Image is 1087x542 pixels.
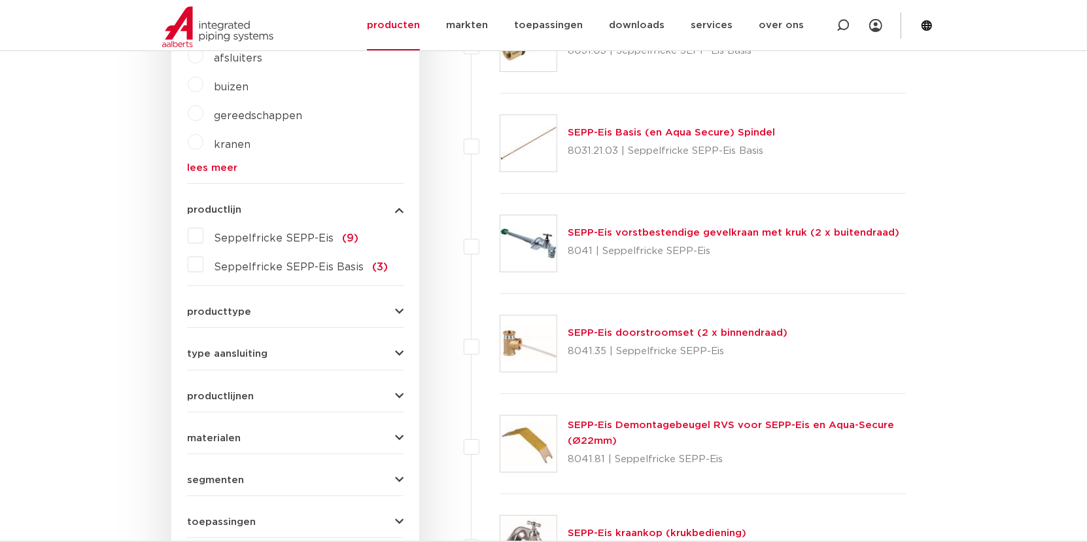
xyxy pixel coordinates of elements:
[568,328,787,338] a: SEPP-Eis doorstroomset (2 x binnendraad)
[187,433,241,443] span: materialen
[214,262,364,272] span: Seppelfricke SEPP-Eis Basis
[187,307,251,317] span: producttype
[500,215,557,272] img: Thumbnail for SEPP-Eis vorstbestendige gevelkraan met kruk (2 x buitendraad)
[214,53,262,63] a: afsluiters
[214,233,334,244] span: Seppelfricke SEPP-Eis
[187,391,254,401] span: productlijnen
[187,475,244,485] span: segmenten
[187,517,404,527] button: toepassingen
[214,82,249,92] a: buizen
[372,262,388,272] span: (3)
[500,316,557,372] img: Thumbnail for SEPP-Eis doorstroomset (2 x binnendraad)
[187,349,404,359] button: type aansluiting
[187,307,404,317] button: producttype
[187,205,241,215] span: productlijn
[568,228,899,238] a: SEPP-Eis vorstbestendige gevelkraan met kruk (2 x buitendraad)
[187,517,256,527] span: toepassingen
[568,449,906,470] p: 8041.81 | Seppelfricke SEPP-Eis
[342,233,358,244] span: (9)
[568,141,775,162] p: 8031.21.03 | Seppelfricke SEPP-Eis Basis
[500,416,557,472] img: Thumbnail for SEPP-Eis Demontagebeugel RVS voor SEPP-Eis en Aqua-Secure (Ø22mm)
[568,41,814,62] p: 8031.03 | Seppelfricke SEPP-Eis Basis
[214,111,302,121] a: gereedschappen
[214,139,250,150] a: kranen
[500,115,557,172] img: Thumbnail for SEPP-Eis Basis (en Aqua Secure) Spindel
[568,128,775,137] a: SEPP-Eis Basis (en Aqua Secure) Spindel
[187,349,267,359] span: type aansluiting
[187,475,404,485] button: segmenten
[568,341,787,362] p: 8041.35 | Seppelfricke SEPP-Eis
[568,420,894,446] a: SEPP-Eis Demontagebeugel RVS voor SEPP-Eis en Aqua-Secure (Ø22mm)
[568,528,746,538] a: SEPP-Eis kraankop (krukbediening)
[187,163,404,173] a: lees meer
[187,205,404,215] button: productlijn
[568,241,899,262] p: 8041 | Seppelfricke SEPP-Eis
[187,391,404,401] button: productlijnen
[187,433,404,443] button: materialen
